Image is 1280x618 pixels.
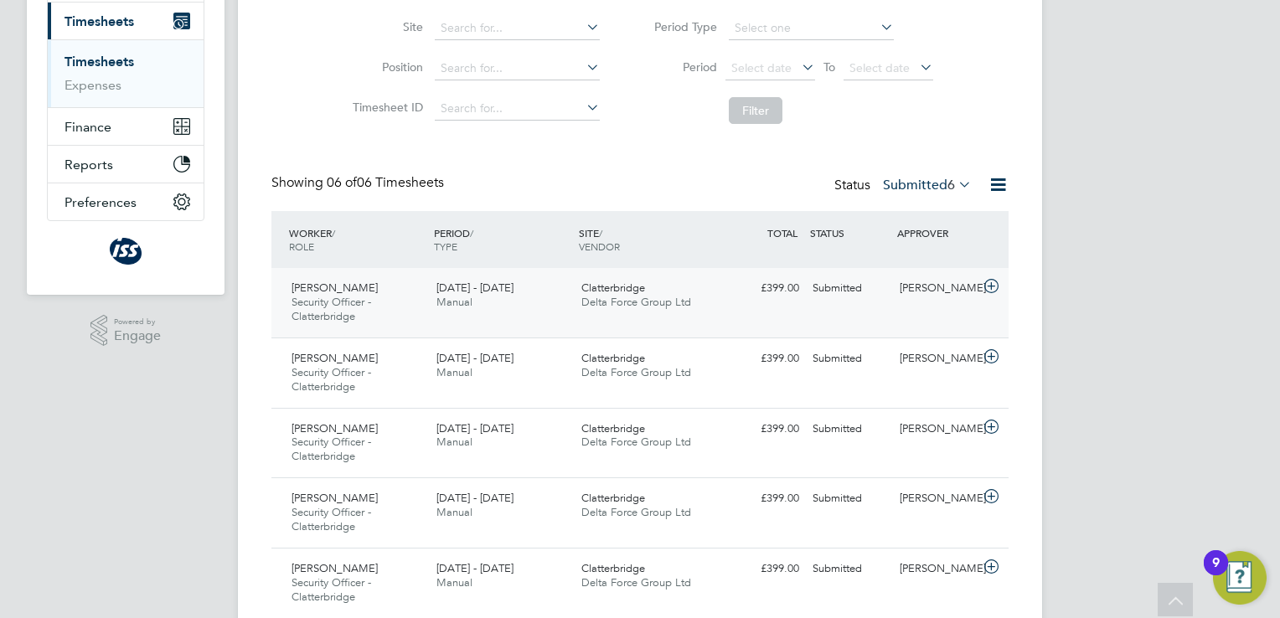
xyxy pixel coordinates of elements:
span: [DATE] - [DATE] [436,351,514,365]
span: Select date [849,60,910,75]
label: Period [642,59,717,75]
span: Delta Force Group Ltd [581,365,691,379]
div: [PERSON_NAME] [893,275,980,302]
span: [PERSON_NAME] [292,351,378,365]
span: Clatterbridge [581,421,645,435]
div: [PERSON_NAME] [893,555,980,583]
div: Submitted [806,275,893,302]
div: APPROVER [893,218,980,248]
div: £399.00 [719,555,806,583]
span: TYPE [434,239,457,253]
div: [PERSON_NAME] [893,415,980,443]
span: Delta Force Group Ltd [581,505,691,519]
div: [PERSON_NAME] [893,485,980,512]
div: STATUS [806,218,893,248]
span: Clatterbridge [581,561,645,575]
div: PERIOD [430,218,575,261]
span: 06 Timesheets [327,174,444,191]
span: [DATE] - [DATE] [436,561,514,575]
span: Delta Force Group Ltd [581,575,691,590]
span: [PERSON_NAME] [292,491,378,505]
div: [PERSON_NAME] [893,345,980,373]
span: [PERSON_NAME] [292,421,378,435]
input: Search for... [435,57,600,80]
span: [PERSON_NAME] [292,281,378,295]
a: Timesheets [65,54,134,70]
div: £399.00 [719,345,806,373]
span: VENDOR [579,239,620,253]
span: Manual [436,365,472,379]
span: Security Officer - Clatterbridge [292,435,371,463]
button: Reports [48,146,204,183]
a: Expenses [65,77,121,93]
span: Delta Force Group Ltd [581,435,691,449]
div: WORKER [285,218,430,261]
span: Reports [65,157,113,173]
span: Finance [65,119,111,135]
div: SITE [575,218,720,261]
div: £399.00 [719,485,806,512]
div: Submitted [806,555,893,583]
span: 06 of [327,174,357,191]
span: Powered by [114,315,161,329]
span: 6 [947,177,955,193]
span: [DATE] - [DATE] [436,421,514,435]
span: [DATE] - [DATE] [436,281,514,295]
span: Clatterbridge [581,491,645,505]
button: Finance [48,108,204,145]
div: Showing [271,174,447,192]
div: Status [834,174,975,198]
div: £399.00 [719,275,806,302]
span: Clatterbridge [581,281,645,295]
span: Security Officer - Clatterbridge [292,505,371,533]
label: Timesheet ID [348,100,423,115]
input: Search for... [435,17,600,40]
span: Timesheets [65,13,134,29]
div: Submitted [806,415,893,443]
span: [PERSON_NAME] [292,561,378,575]
span: [DATE] - [DATE] [436,491,514,505]
span: Manual [436,505,472,519]
button: Timesheets [48,3,204,39]
span: / [332,226,335,239]
img: issmediclean-logo-retina.png [110,238,141,265]
div: 9 [1212,563,1220,585]
span: ROLE [289,239,314,253]
span: Manual [436,435,472,449]
span: Preferences [65,194,137,210]
span: Delta Force Group Ltd [581,295,691,309]
span: Clatterbridge [581,351,645,365]
span: Security Officer - Clatterbridge [292,295,371,323]
span: Engage [114,329,161,343]
a: Powered byEngage [90,315,162,347]
input: Search for... [435,97,600,121]
span: Select date [731,60,792,75]
label: Position [348,59,423,75]
span: Security Officer - Clatterbridge [292,365,371,394]
span: / [470,226,473,239]
label: Period Type [642,19,717,34]
span: / [599,226,602,239]
label: Submitted [883,177,972,193]
button: Open Resource Center, 9 new notifications [1213,551,1267,605]
a: Go to home page [47,238,204,265]
div: £399.00 [719,415,806,443]
label: Site [348,19,423,34]
button: Filter [729,97,782,124]
span: Manual [436,295,472,309]
span: To [818,56,840,78]
span: Manual [436,575,472,590]
span: TOTAL [767,226,797,239]
span: Security Officer - Clatterbridge [292,575,371,604]
div: Submitted [806,485,893,512]
button: Preferences [48,183,204,220]
div: Submitted [806,345,893,373]
input: Select one [729,17,894,40]
div: Timesheets [48,39,204,107]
